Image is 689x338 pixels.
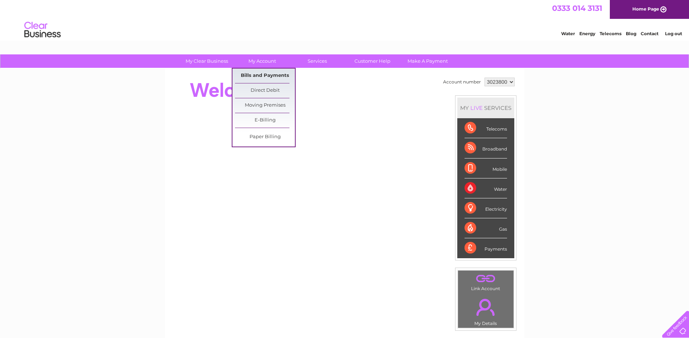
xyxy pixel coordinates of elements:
[465,198,507,218] div: Electricity
[465,138,507,158] div: Broadband
[235,83,295,98] a: Direct Debit
[24,19,61,41] img: logo.png
[465,118,507,138] div: Telecoms
[552,4,602,13] a: 0333 014 3131
[177,54,237,68] a: My Clear Business
[235,130,295,144] a: Paper Billing
[457,98,514,118] div: MY SERVICES
[460,272,512,285] a: .
[665,31,682,36] a: Log out
[460,294,512,320] a: .
[441,76,483,88] td: Account number
[469,104,484,111] div: LIVE
[458,270,514,293] td: Link Account
[173,4,516,35] div: Clear Business is a trading name of Verastar Limited (registered in [GEOGRAPHIC_DATA] No. 3667643...
[235,98,295,113] a: Moving Premises
[600,31,621,36] a: Telecoms
[641,31,658,36] a: Contact
[458,293,514,328] td: My Details
[287,54,347,68] a: Services
[579,31,595,36] a: Energy
[465,238,507,258] div: Payments
[465,218,507,238] div: Gas
[626,31,636,36] a: Blog
[232,54,292,68] a: My Account
[235,69,295,83] a: Bills and Payments
[465,158,507,178] div: Mobile
[343,54,402,68] a: Customer Help
[398,54,458,68] a: Make A Payment
[465,178,507,198] div: Water
[235,113,295,128] a: E-Billing
[561,31,575,36] a: Water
